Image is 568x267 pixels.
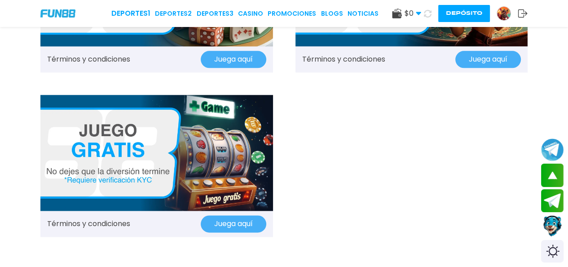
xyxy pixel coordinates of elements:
button: Join telegram [541,189,564,213]
a: Deportes1 [111,8,150,19]
a: Deportes2 [155,9,192,18]
a: Avatar [497,6,518,21]
a: Promociones [268,9,316,18]
span: $ 0 [405,8,421,19]
a: Deportes3 [197,9,233,18]
button: Depósito [438,5,490,22]
button: Contact customer service [541,214,564,238]
button: Juega aquí [455,51,521,68]
a: BLOGS [321,9,343,18]
button: Join telegram channel [541,138,564,161]
button: Juega aquí [201,51,266,68]
a: Términos y condiciones [302,54,385,65]
a: Términos y condiciones [47,218,130,229]
img: Avatar [497,7,511,20]
img: Promo Banner [40,95,273,211]
img: Company Logo [40,9,75,17]
div: Switch theme [541,240,564,263]
button: Juega aquí [201,215,266,232]
a: CASINO [238,9,263,18]
a: Términos y condiciones [47,54,130,65]
button: scroll up [541,164,564,187]
a: NOTICIAS [348,9,379,18]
